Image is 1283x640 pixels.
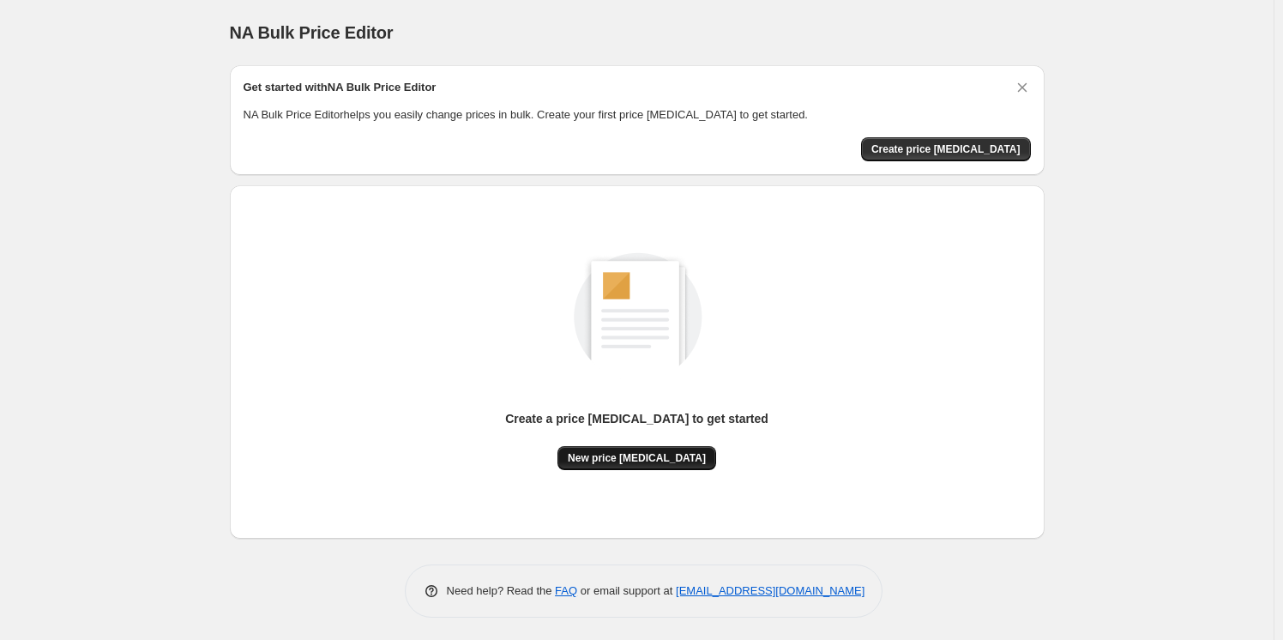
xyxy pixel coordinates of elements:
[568,451,706,465] span: New price [MEDICAL_DATA]
[557,446,716,470] button: New price [MEDICAL_DATA]
[577,584,676,597] span: or email support at
[244,106,1031,124] p: NA Bulk Price Editor helps you easily change prices in bulk. Create your first price [MEDICAL_DAT...
[1014,79,1031,96] button: Dismiss card
[555,584,577,597] a: FAQ
[861,137,1031,161] button: Create price change job
[505,410,768,427] p: Create a price [MEDICAL_DATA] to get started
[871,142,1021,156] span: Create price [MEDICAL_DATA]
[676,584,864,597] a: [EMAIL_ADDRESS][DOMAIN_NAME]
[244,79,437,96] h2: Get started with NA Bulk Price Editor
[447,584,556,597] span: Need help? Read the
[230,23,394,42] span: NA Bulk Price Editor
